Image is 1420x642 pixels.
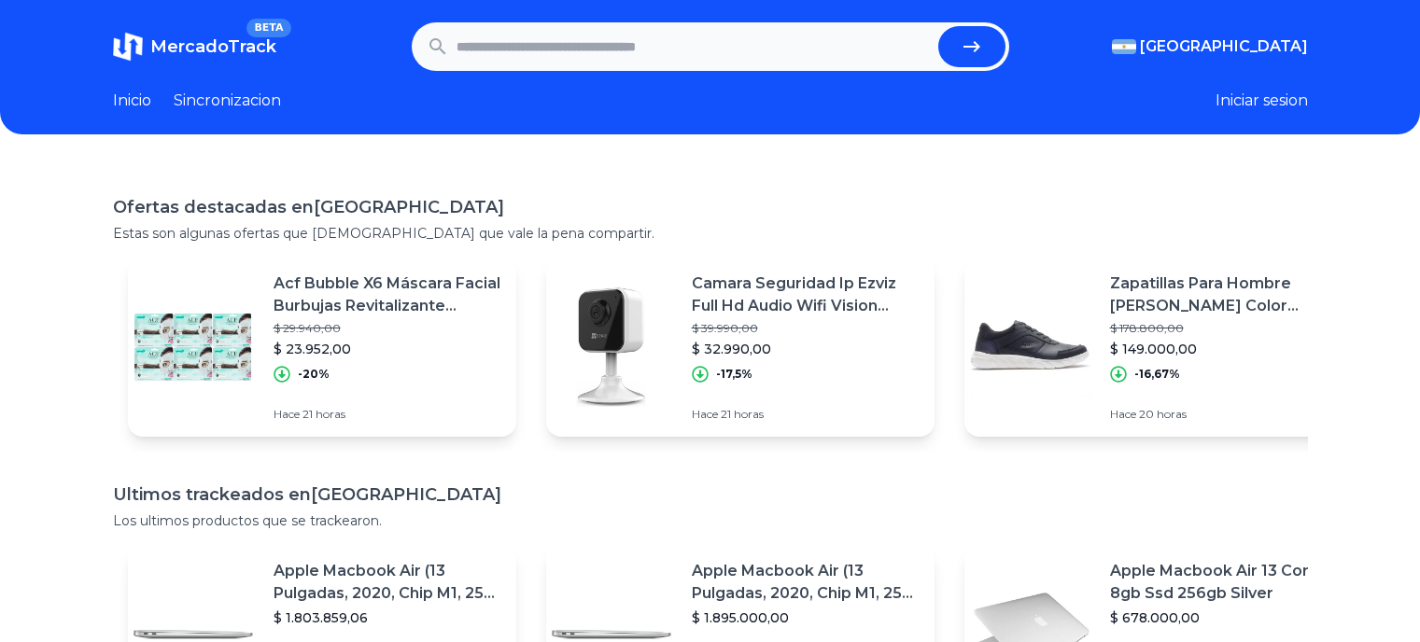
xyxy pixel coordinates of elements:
[274,560,501,605] p: Apple Macbook Air (13 Pulgadas, 2020, Chip M1, 256 Gb De Ssd, 8 Gb De Ram) - Plata
[113,481,1308,508] h1: Ultimos trackeados en [GEOGRAPHIC_DATA]
[692,608,920,627] p: $ 1.895.000,00
[692,340,920,358] p: $ 32.990,00
[274,407,501,422] p: Hace 21 horas
[1110,560,1338,605] p: Apple Macbook Air 13 Core I5 8gb Ssd 256gb Silver
[1110,608,1338,627] p: $ 678.000,00
[298,367,330,382] p: -20%
[964,282,1095,412] img: Featured image
[113,32,276,62] a: MercadoTrackBETA
[113,194,1308,220] h1: Ofertas destacadas en [GEOGRAPHIC_DATA]
[692,272,920,317] p: Camara Seguridad Ip Ezviz Full Hd Audio Wifi Vision Nocturna
[546,258,935,437] a: Featured imageCamara Seguridad Ip Ezviz Full Hd Audio Wifi Vision Nocturna$ 39.990,00$ 32.990,00-...
[1110,272,1338,317] p: Zapatillas Para Hombre [PERSON_NAME] Color Negro Cat
[692,407,920,422] p: Hace 21 horas
[1110,340,1338,358] p: $ 149.000,00
[246,19,290,37] span: BETA
[692,560,920,605] p: Apple Macbook Air (13 Pulgadas, 2020, Chip M1, 256 Gb De Ssd, 8 Gb De Ram) - Plata
[692,321,920,336] p: $ 39.990,00
[1110,321,1338,336] p: $ 178.800,00
[716,367,752,382] p: -17,5%
[1216,90,1308,112] button: Iniciar sesion
[128,258,516,437] a: Featured imageAcf Bubble X6 Máscara Facial Burbujas Revitalizante Vegano$ 29.940,00$ 23.952,00-20...
[1140,35,1308,58] span: [GEOGRAPHIC_DATA]
[1112,35,1308,58] button: [GEOGRAPHIC_DATA]
[1110,407,1338,422] p: Hace 20 horas
[150,36,276,57] span: MercadoTrack
[274,272,501,317] p: Acf Bubble X6 Máscara Facial Burbujas Revitalizante Vegano
[113,224,1308,243] p: Estas son algunas ofertas que [DEMOGRAPHIC_DATA] que vale la pena compartir.
[113,32,143,62] img: MercadoTrack
[1112,39,1136,54] img: Argentina
[274,340,501,358] p: $ 23.952,00
[1134,367,1180,382] p: -16,67%
[274,321,501,336] p: $ 29.940,00
[113,90,151,112] a: Inicio
[964,258,1353,437] a: Featured imageZapatillas Para Hombre [PERSON_NAME] Color Negro Cat$ 178.800,00$ 149.000,00-16,67%...
[128,282,259,412] img: Featured image
[274,608,501,627] p: $ 1.803.859,06
[113,511,1308,530] p: Los ultimos productos que se trackearon.
[546,282,677,412] img: Featured image
[174,90,281,112] a: Sincronizacion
